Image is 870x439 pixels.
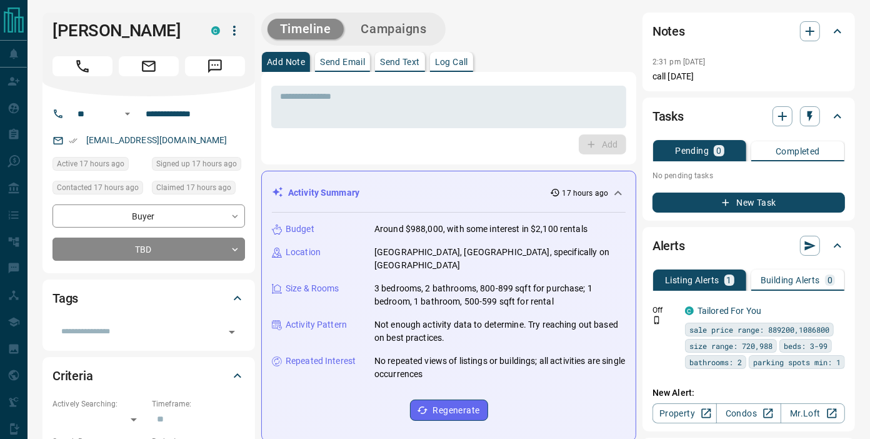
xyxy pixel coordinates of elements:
[57,181,139,194] span: Contacted 17 hours ago
[286,355,356,368] p: Repeated Interest
[52,288,78,308] h2: Tags
[753,356,841,368] span: parking spots min: 1
[652,386,845,400] p: New Alert:
[781,403,845,423] a: Mr.Loft
[374,318,626,345] p: Not enough activity data to determine. Try reaching out based on best practices.
[119,56,179,76] span: Email
[286,223,314,236] p: Budget
[665,276,719,285] p: Listing Alerts
[349,19,439,39] button: Campaigns
[374,282,626,308] p: 3 bedrooms, 2 bathrooms, 800-899 sqft for purchase; 1 bedroom, 1 bathroom, 500-599 sqft for rental
[52,56,112,76] span: Call
[652,70,845,83] p: call [DATE]
[652,193,845,213] button: New Task
[685,306,694,315] div: condos.ca
[69,136,77,145] svg: Email Verified
[652,58,706,66] p: 2:31 pm [DATE]
[52,21,192,41] h1: [PERSON_NAME]
[784,340,827,352] span: beds: 3-99
[716,146,721,155] p: 0
[652,231,845,261] div: Alerts
[52,157,146,174] div: Sun Sep 14 2025
[267,58,305,66] p: Add Note
[652,305,677,316] p: Off
[320,58,365,66] p: Send Email
[156,158,237,170] span: Signed up 17 hours ago
[286,246,321,259] p: Location
[380,58,420,66] p: Send Text
[152,157,245,174] div: Sun Sep 14 2025
[827,276,832,285] p: 0
[52,204,245,228] div: Buyer
[223,323,241,341] button: Open
[562,188,608,199] p: 17 hours ago
[776,147,820,156] p: Completed
[374,355,626,381] p: No repeated views of listings or buildings; all activities are single occurrences
[374,223,587,236] p: Around $988,000, with some interest in $2,100 rentals
[652,101,845,131] div: Tasks
[652,403,717,423] a: Property
[689,323,829,336] span: sale price range: 889200,1086800
[57,158,124,170] span: Active 17 hours ago
[52,398,146,410] p: Actively Searching:
[652,316,661,325] svg: Push Notification Only
[286,282,339,295] p: Size & Rooms
[52,283,245,313] div: Tags
[211,26,220,35] div: condos.ca
[288,186,359,199] p: Activity Summary
[675,146,709,155] p: Pending
[52,238,245,261] div: TBD
[120,106,135,121] button: Open
[727,276,732,285] p: 1
[697,306,761,316] a: Tailored For You
[52,361,245,391] div: Criteria
[652,106,684,126] h2: Tasks
[652,21,685,41] h2: Notes
[286,318,347,331] p: Activity Pattern
[652,236,685,256] h2: Alerts
[652,166,845,185] p: No pending tasks
[435,58,468,66] p: Log Call
[716,403,781,423] a: Condos
[272,181,626,204] div: Activity Summary17 hours ago
[410,400,488,421] button: Regenerate
[689,340,772,352] span: size range: 720,988
[86,135,227,145] a: [EMAIL_ADDRESS][DOMAIN_NAME]
[267,19,344,39] button: Timeline
[152,398,245,410] p: Timeframe:
[185,56,245,76] span: Message
[652,16,845,46] div: Notes
[156,181,231,194] span: Claimed 17 hours ago
[152,181,245,198] div: Sun Sep 14 2025
[52,366,93,386] h2: Criteria
[761,276,820,285] p: Building Alerts
[52,181,146,198] div: Sun Sep 14 2025
[374,246,626,272] p: [GEOGRAPHIC_DATA], [GEOGRAPHIC_DATA], specifically on [GEOGRAPHIC_DATA]
[689,356,742,368] span: bathrooms: 2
